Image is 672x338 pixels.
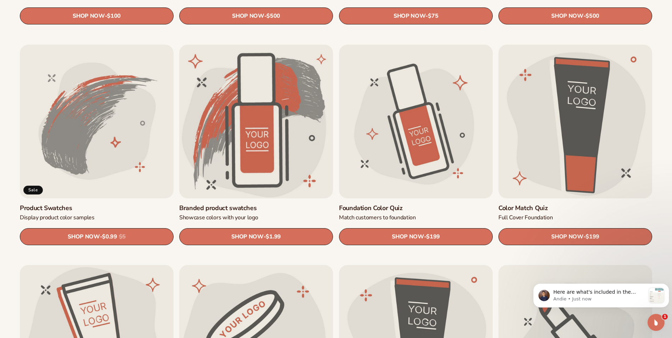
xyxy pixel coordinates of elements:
[498,204,652,212] a: Color Match Quiz
[339,8,493,25] a: SHOP NOW- $75
[498,228,652,245] a: SHOP NOW- $199
[339,204,493,212] a: Foundation Color Quiz
[73,13,105,19] span: SHOP NOW
[68,233,100,240] span: SHOP NOW
[179,8,333,25] a: SHOP NOW- $500
[20,204,174,212] a: Product Swatches
[586,13,599,20] span: $500
[428,13,438,20] span: $75
[102,233,117,240] span: $0.99
[426,233,440,240] span: $199
[20,228,174,245] a: SHOP NOW- $0.99 $5
[119,233,126,240] s: $5
[392,233,424,240] span: SHOP NOW
[107,13,121,20] span: $100
[551,13,583,19] span: SHOP NOW
[586,233,599,240] span: $199
[530,269,672,319] iframe: Intercom notifications message
[339,228,493,245] a: SHOP NOW- $199
[266,233,281,240] span: $1.99
[179,204,333,212] a: Branded product swatches
[648,314,665,331] iframe: Intercom live chat
[394,13,425,19] span: SHOP NOW
[267,13,281,20] span: $500
[662,314,668,320] span: 1
[498,8,652,25] a: SHOP NOW- $500
[551,233,583,240] span: SHOP NOW
[20,8,174,25] a: SHOP NOW- $100
[232,13,264,19] span: SHOP NOW
[179,228,333,245] a: SHOP NOW- $1.99
[232,233,264,240] span: SHOP NOW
